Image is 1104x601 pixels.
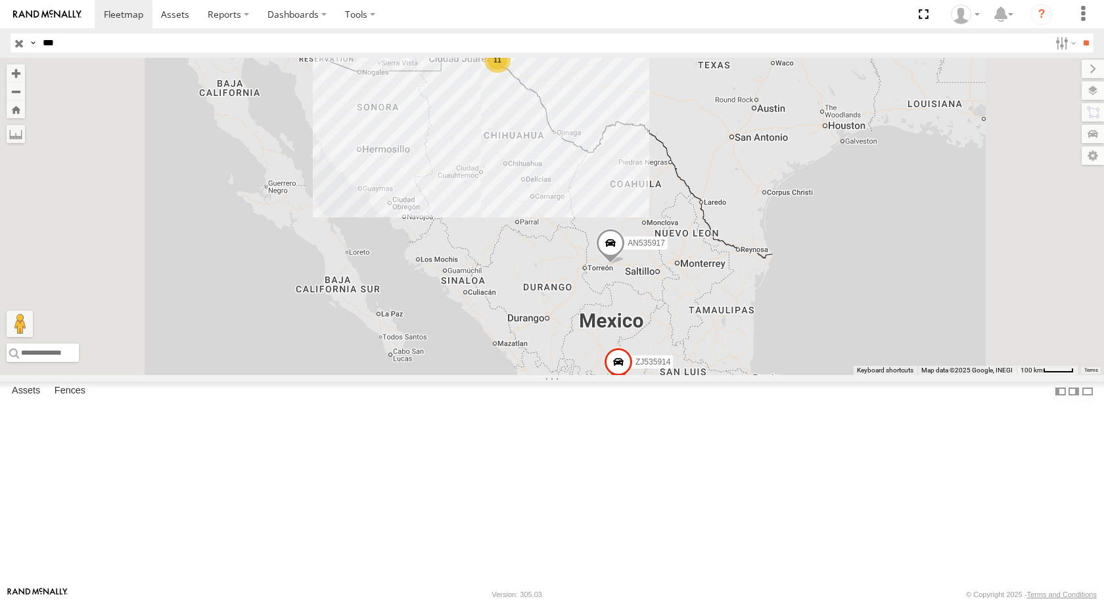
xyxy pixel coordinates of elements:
[921,367,1013,374] span: Map data ©2025 Google, INEGI
[1084,368,1098,373] a: Terms
[1050,33,1078,53] label: Search Filter Options
[7,64,25,82] button: Zoom in
[635,357,670,366] span: ZJ535914
[48,382,92,401] label: Fences
[5,382,47,401] label: Assets
[7,82,25,100] button: Zoom out
[1031,4,1052,25] i: ?
[484,47,511,73] div: 11
[1067,382,1080,401] label: Dock Summary Table to the Right
[7,588,68,601] a: Visit our Website
[628,238,665,247] span: AN535917
[7,311,33,337] button: Drag Pegman onto the map to open Street View
[946,5,984,24] div: MANUEL HERNANDEZ
[1082,146,1104,165] label: Map Settings
[1017,366,1078,375] button: Map Scale: 100 km per 43 pixels
[7,125,25,143] label: Measure
[7,100,25,118] button: Zoom Home
[492,590,542,598] div: Version: 305.03
[1021,367,1043,374] span: 100 km
[1027,590,1097,598] a: Terms and Conditions
[966,590,1097,598] div: © Copyright 2025 -
[13,10,81,19] img: rand-logo.svg
[28,33,38,53] label: Search Query
[1054,382,1067,401] label: Dock Summary Table to the Left
[1081,382,1094,401] label: Hide Summary Table
[857,366,913,375] button: Keyboard shortcuts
